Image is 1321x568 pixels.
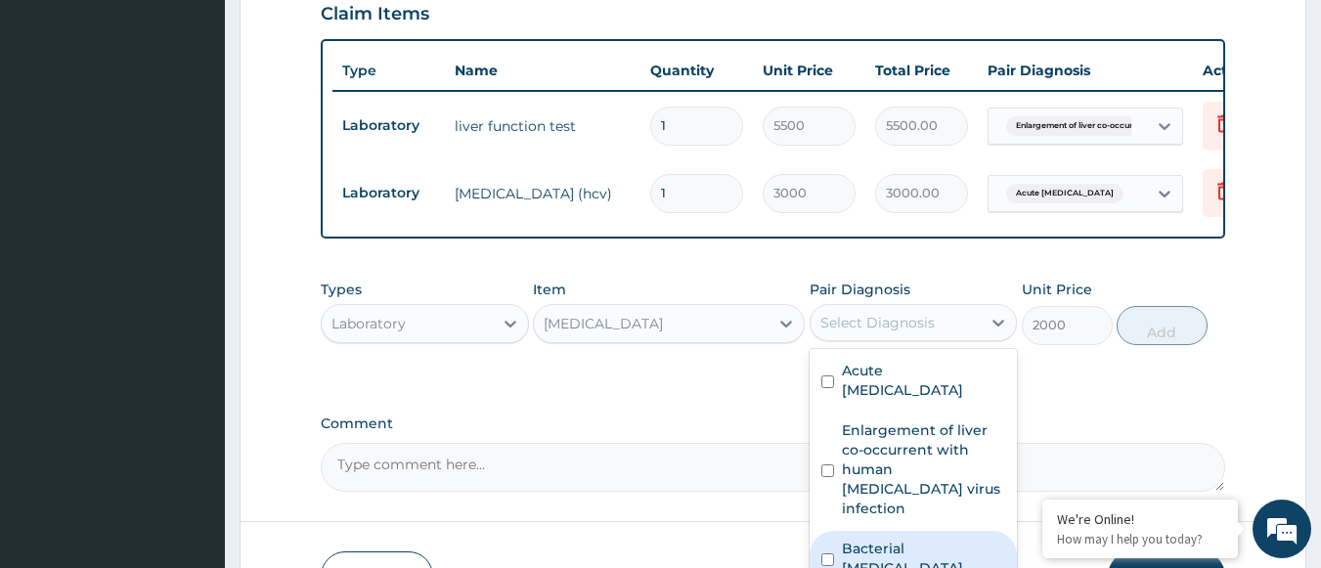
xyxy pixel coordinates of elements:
div: We're Online! [1057,510,1223,528]
p: How may I help you today? [1057,531,1223,547]
span: Enlargement of liver co-occurr... [1006,116,1151,136]
th: Name [445,51,640,90]
td: Laboratory [332,175,445,211]
div: [MEDICAL_DATA] [544,314,663,333]
div: Chat with us now [102,109,329,135]
label: Pair Diagnosis [810,280,910,299]
span: Acute [MEDICAL_DATA] [1006,184,1123,203]
th: Total Price [865,51,978,90]
label: Enlargement of liver co-occurrent with human [MEDICAL_DATA] virus infection [842,420,1006,518]
textarea: Type your message and hit 'Enter' [10,369,373,437]
button: Add [1117,306,1208,345]
td: [MEDICAL_DATA] (hcv) [445,174,640,213]
div: Select Diagnosis [820,313,935,332]
th: Unit Price [753,51,865,90]
th: Type [332,53,445,89]
h3: Claim Items [321,4,429,25]
label: Acute [MEDICAL_DATA] [842,361,1006,400]
img: d_794563401_company_1708531726252_794563401 [36,98,79,147]
label: Types [321,282,362,298]
th: Pair Diagnosis [978,51,1193,90]
div: Minimize live chat window [321,10,368,57]
th: Quantity [640,51,753,90]
span: We're online! [113,163,270,361]
th: Actions [1193,51,1291,90]
label: Comment [321,415,1226,432]
label: Item [533,280,566,299]
td: Laboratory [332,108,445,144]
div: Laboratory [331,314,406,333]
label: Unit Price [1022,280,1092,299]
td: liver function test [445,107,640,146]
